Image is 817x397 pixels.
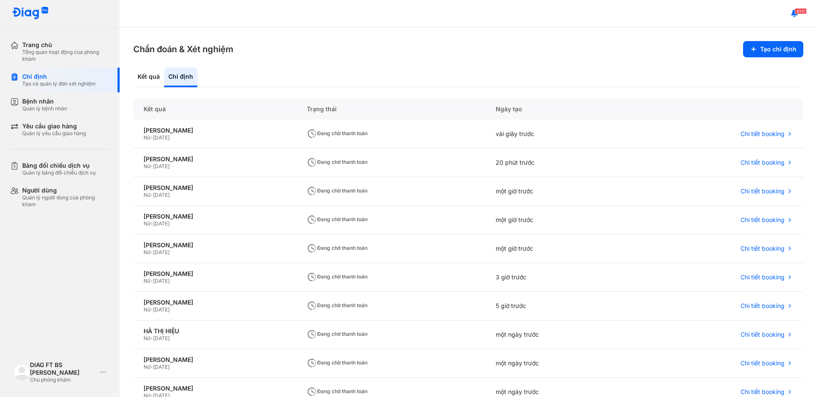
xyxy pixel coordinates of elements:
span: - [150,163,153,169]
span: Đang chờ thanh toán [307,302,367,308]
div: Quản lý bệnh nhân [22,105,67,112]
span: Chi tiết booking [741,159,785,166]
span: [DATE] [153,220,170,227]
div: Chủ phòng khám [30,376,97,383]
span: Chi tiết booking [741,359,785,367]
span: Nữ [144,134,150,141]
span: Đang chờ thanh toán [307,388,367,394]
span: Chi tiết booking [741,388,785,396]
div: một ngày trước [485,320,634,349]
div: 3 giờ trước [485,263,634,292]
div: [PERSON_NAME] [144,270,286,278]
span: Nữ [144,192,150,198]
div: Người dùng [22,187,109,194]
div: Chỉ định [22,73,96,80]
span: [DATE] [153,306,170,313]
div: [PERSON_NAME] [144,127,286,134]
span: Đang chờ thanh toán [307,359,367,366]
span: Chi tiết booking [741,187,785,195]
span: [DATE] [153,134,170,141]
div: Trang chủ [22,41,109,49]
span: [DATE] [153,249,170,255]
span: - [150,278,153,284]
span: [DATE] [153,335,170,341]
span: Chi tiết booking [741,273,785,281]
span: Nữ [144,220,150,227]
span: Nữ [144,278,150,284]
span: Chi tiết booking [741,245,785,252]
span: Chi tiết booking [741,331,785,338]
div: [PERSON_NAME] [144,184,286,192]
span: - [150,335,153,341]
div: Chỉ định [164,68,197,87]
img: logo [12,7,49,20]
div: Quản lý bảng đối chiếu dịch vụ [22,169,96,176]
span: Đang chờ thanh toán [307,216,367,222]
span: [DATE] [153,364,170,370]
h3: Chẩn đoán & Xét nghiệm [133,43,233,55]
div: Yêu cầu giao hàng [22,122,86,130]
div: [PERSON_NAME] [144,385,286,392]
div: [PERSON_NAME] [144,155,286,163]
span: Nữ [144,249,150,255]
span: Chi tiết booking [741,130,785,138]
span: - [150,220,153,227]
span: Nữ [144,306,150,313]
div: DIAG FT BS [PERSON_NAME] [30,361,97,376]
div: Kết quả [133,98,297,120]
div: một giờ trước [485,206,634,234]
img: logo [14,364,30,380]
span: - [150,134,153,141]
div: Bảng đối chiếu dịch vụ [22,162,96,169]
span: Đang chờ thanh toán [307,130,367,136]
span: Đang chờ thanh toán [307,187,367,194]
button: Tạo chỉ định [743,41,803,57]
div: [PERSON_NAME] [144,241,286,249]
div: Kết quả [133,68,164,87]
div: 5 giờ trước [485,292,634,320]
span: 4910 [795,8,807,14]
div: Bệnh nhân [22,98,67,105]
span: Đang chờ thanh toán [307,273,367,280]
div: HÀ THỊ HIỆU [144,327,286,335]
div: 20 phút trước [485,148,634,177]
div: [PERSON_NAME] [144,213,286,220]
span: Nữ [144,163,150,169]
div: [PERSON_NAME] [144,299,286,306]
span: [DATE] [153,192,170,198]
div: Quản lý yêu cầu giao hàng [22,130,86,137]
div: Quản lý người dùng của phòng khám [22,194,109,208]
div: Ngày tạo [485,98,634,120]
span: - [150,192,153,198]
span: - [150,306,153,313]
span: - [150,364,153,370]
div: vài giây trước [485,120,634,148]
div: [PERSON_NAME] [144,356,286,364]
div: Tạo và quản lý đơn xét nghiệm [22,80,96,87]
span: Chi tiết booking [741,302,785,310]
div: một ngày trước [485,349,634,378]
span: - [150,249,153,255]
span: [DATE] [153,163,170,169]
div: một giờ trước [485,234,634,263]
span: Nữ [144,364,150,370]
span: Đang chờ thanh toán [307,245,367,251]
div: Tổng quan hoạt động của phòng khám [22,49,109,62]
span: Đang chờ thanh toán [307,331,367,337]
span: Chi tiết booking [741,216,785,224]
span: [DATE] [153,278,170,284]
span: Nữ [144,335,150,341]
span: Đang chờ thanh toán [307,159,367,165]
div: một giờ trước [485,177,634,206]
div: Trạng thái [297,98,485,120]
